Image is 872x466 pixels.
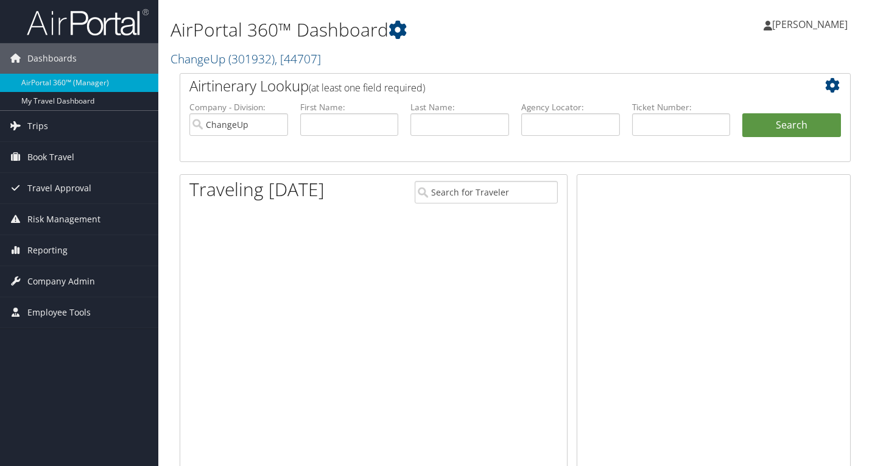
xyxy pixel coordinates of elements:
[189,177,325,202] h1: Traveling [DATE]
[632,101,731,113] label: Ticket Number:
[27,8,149,37] img: airportal-logo.png
[415,181,557,203] input: Search for Traveler
[171,17,630,43] h1: AirPortal 360™ Dashboard
[27,173,91,203] span: Travel Approval
[764,6,860,43] a: [PERSON_NAME]
[410,101,509,113] label: Last Name:
[27,142,74,172] span: Book Travel
[300,101,399,113] label: First Name:
[27,297,91,328] span: Employee Tools
[27,204,100,235] span: Risk Management
[742,113,841,138] button: Search
[27,235,68,266] span: Reporting
[521,101,620,113] label: Agency Locator:
[228,51,275,67] span: ( 301932 )
[27,266,95,297] span: Company Admin
[27,43,77,74] span: Dashboards
[309,81,425,94] span: (at least one field required)
[189,101,288,113] label: Company - Division:
[189,76,785,96] h2: Airtinerary Lookup
[27,111,48,141] span: Trips
[275,51,321,67] span: , [ 44707 ]
[772,18,848,31] span: [PERSON_NAME]
[171,51,321,67] a: ChangeUp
